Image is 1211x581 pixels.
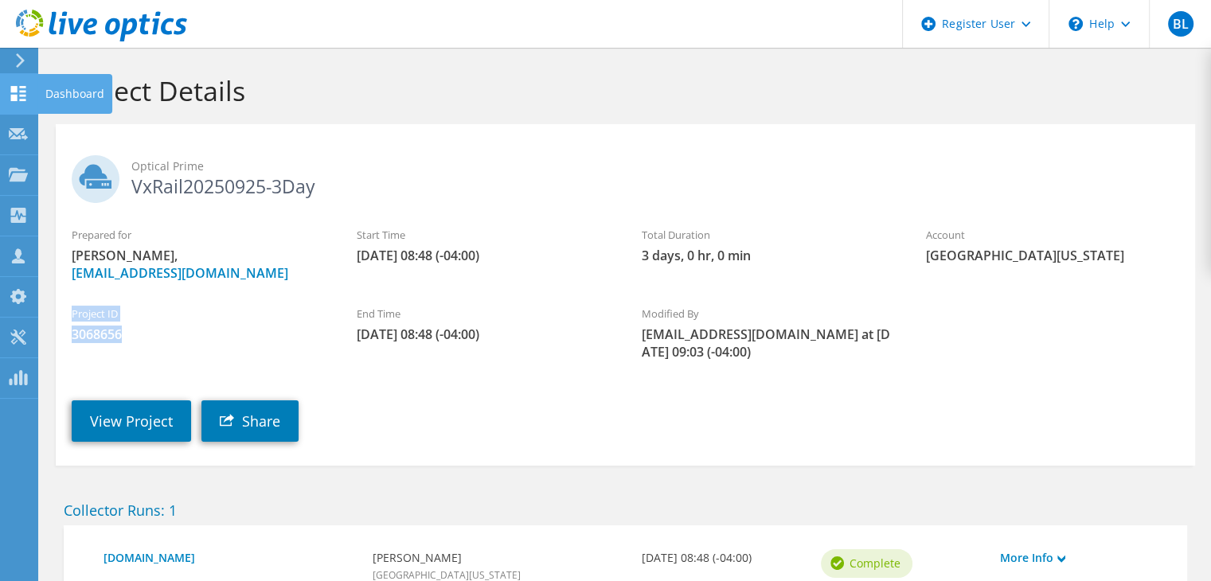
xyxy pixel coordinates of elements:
label: End Time [357,306,610,322]
span: 3 days, 0 hr, 0 min [641,247,894,264]
div: Dashboard [37,74,112,114]
a: Share [201,400,299,442]
span: [PERSON_NAME], [72,247,325,282]
label: Total Duration [641,227,894,243]
b: [DATE] 08:48 (-04:00) [641,549,804,567]
b: [PERSON_NAME] [373,549,626,567]
a: [EMAIL_ADDRESS][DOMAIN_NAME] [72,264,288,282]
label: Start Time [357,227,610,243]
label: Project ID [72,306,325,322]
a: [DOMAIN_NAME] [104,549,357,567]
a: View Project [72,400,191,442]
span: [DATE] 08:48 (-04:00) [357,326,610,343]
span: Complete [850,555,900,572]
span: [GEOGRAPHIC_DATA][US_STATE] [926,247,1179,264]
label: Prepared for [72,227,325,243]
label: Account [926,227,1179,243]
span: [DATE] 08:48 (-04:00) [357,247,610,264]
h1: Project Details [64,74,1179,107]
h2: Collector Runs: 1 [64,501,1187,519]
span: Optical Prime [131,158,1179,175]
h2: VxRail20250925-3Day [72,155,1179,195]
span: 3068656 [72,326,325,343]
span: [EMAIL_ADDRESS][DOMAIN_NAME] at [DATE] 09:03 (-04:00) [641,326,894,361]
label: Modified By [641,306,894,322]
svg: \n [1068,17,1083,31]
a: More Info [1000,549,1163,567]
span: BL [1168,11,1193,37]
